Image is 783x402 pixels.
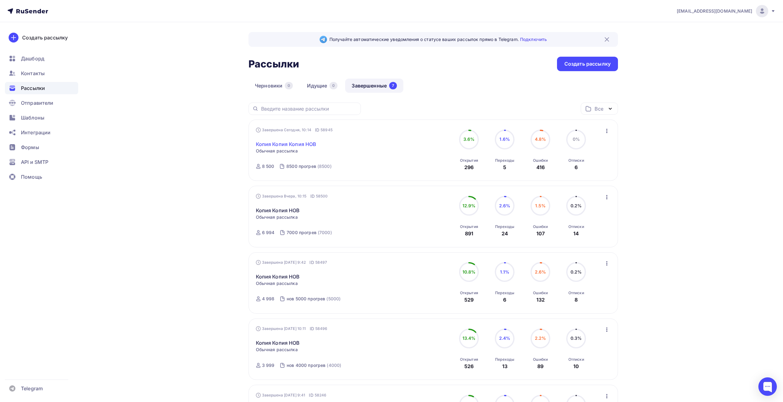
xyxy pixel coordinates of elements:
[256,148,298,154] span: Обычная рассылка
[520,37,547,42] a: Подключить
[316,193,328,199] span: 58500
[571,269,582,274] span: 0.2%
[499,203,511,208] span: 2.6%
[315,127,319,133] span: ID
[256,193,328,199] div: Завершена Вчера, 10:15
[568,158,584,163] div: Отписки
[575,164,578,171] div: 6
[533,290,548,295] div: Ошибки
[321,127,333,133] span: 58945
[575,296,578,303] div: 8
[536,230,545,237] div: 107
[595,105,603,112] div: Все
[500,269,509,274] span: 1.1%
[256,214,298,220] span: Обычная рассылка
[571,335,582,341] span: 0.3%
[21,173,42,181] span: Помощь
[286,360,342,370] a: нов 4000 прогрев (4000)
[533,224,548,229] div: Ошибки
[301,79,344,93] a: Идущие0
[502,230,508,237] div: 24
[286,161,332,171] a: 8500 прогрев (8500)
[537,363,543,370] div: 89
[503,164,506,171] div: 5
[261,105,357,112] input: Введите название рассылки
[564,60,611,67] div: Создать рассылку
[465,230,473,237] div: 891
[256,273,300,280] a: Копия Копия НОВ
[256,207,300,214] a: Копия Копия НОВ
[462,269,476,274] span: 10.8%
[309,392,313,398] span: ID
[21,114,44,121] span: Шаблоны
[256,259,327,266] div: Завершена [DATE] 9:42
[495,158,514,163] div: Переходы
[464,296,474,303] div: 529
[287,296,325,302] div: нов 5000 прогрев
[256,339,300,347] a: Копия Копия НОВ
[462,203,476,208] span: 12.9%
[535,335,546,341] span: 2.2%
[286,228,333,238] a: 7000 прогрев (7000)
[533,158,548,163] div: Ошибки
[5,67,78,79] a: Контакты
[460,290,478,295] div: Открытия
[21,385,43,392] span: Telegram
[573,136,580,142] span: 0%
[327,362,341,368] div: (4000)
[535,203,546,208] span: 1.5%
[248,79,299,93] a: Черновики0
[21,70,45,77] span: Контакты
[568,290,584,295] div: Отписки
[318,229,332,236] div: (7000)
[309,259,314,266] span: ID
[21,144,39,151] span: Формы
[329,82,337,89] div: 0
[329,36,547,43] span: Получайте автоматические уведомления о статусе ваших рассылок прямо в Telegram.
[499,136,510,142] span: 1.6%
[568,224,584,229] div: Отписки
[581,103,618,115] button: Все
[262,296,275,302] div: 4 998
[503,296,506,303] div: 6
[262,362,275,368] div: 3 999
[315,392,327,398] span: 58246
[535,136,546,142] span: 4.8%
[256,280,298,286] span: Обычная рассылка
[573,363,579,370] div: 10
[286,163,316,169] div: 8500 прогрев
[533,357,548,362] div: Ошибки
[5,97,78,109] a: Отправители
[256,347,298,353] span: Обычная рассылка
[21,99,54,107] span: Отправители
[495,224,514,229] div: Переходы
[464,363,474,370] div: 526
[495,357,514,362] div: Переходы
[21,55,44,62] span: Дашборд
[499,335,511,341] span: 2.4%
[5,52,78,65] a: Дашборд
[345,79,403,93] a: Завершенные7
[462,335,476,341] span: 13.4%
[21,158,48,166] span: API и SMTP
[317,163,332,169] div: (8500)
[536,296,545,303] div: 132
[571,203,582,208] span: 0.2%
[463,136,475,142] span: 3.6%
[677,5,776,17] a: [EMAIL_ADDRESS][DOMAIN_NAME]
[315,259,327,266] span: 58497
[535,269,546,274] span: 2.6%
[256,326,328,332] div: Завершена [DATE] 10:11
[573,230,579,237] div: 14
[315,326,328,332] span: 58496
[256,140,317,148] a: Копия Копия Копия НОВ
[495,290,514,295] div: Переходы
[262,229,275,236] div: 6 994
[502,363,507,370] div: 13
[256,392,327,398] div: Завершена [DATE] 9:41
[460,357,478,362] div: Открытия
[389,82,397,89] div: 7
[285,82,293,89] div: 0
[464,164,474,171] div: 296
[326,296,341,302] div: (5000)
